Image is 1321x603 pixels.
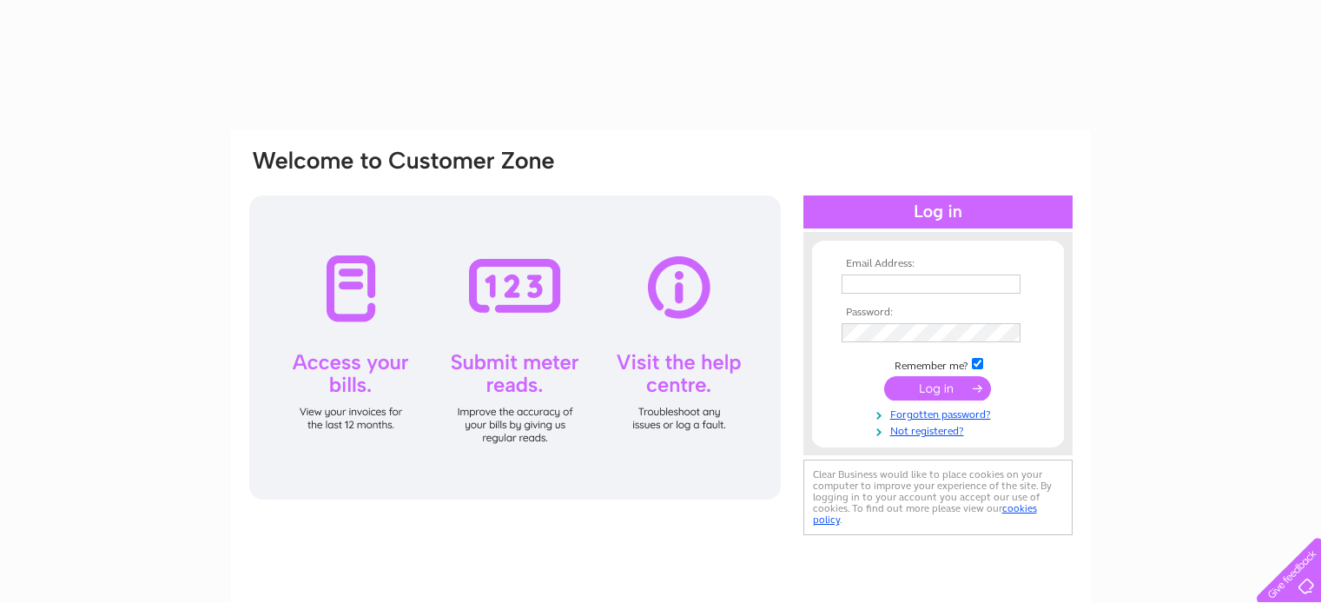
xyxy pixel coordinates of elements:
div: Clear Business would like to place cookies on your computer to improve your experience of the sit... [803,460,1073,535]
a: cookies policy [813,502,1037,526]
a: Forgotten password? [842,405,1039,421]
input: Submit [884,376,991,401]
td: Remember me? [837,355,1039,373]
th: Email Address: [837,258,1039,270]
a: Not registered? [842,421,1039,438]
th: Password: [837,307,1039,319]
